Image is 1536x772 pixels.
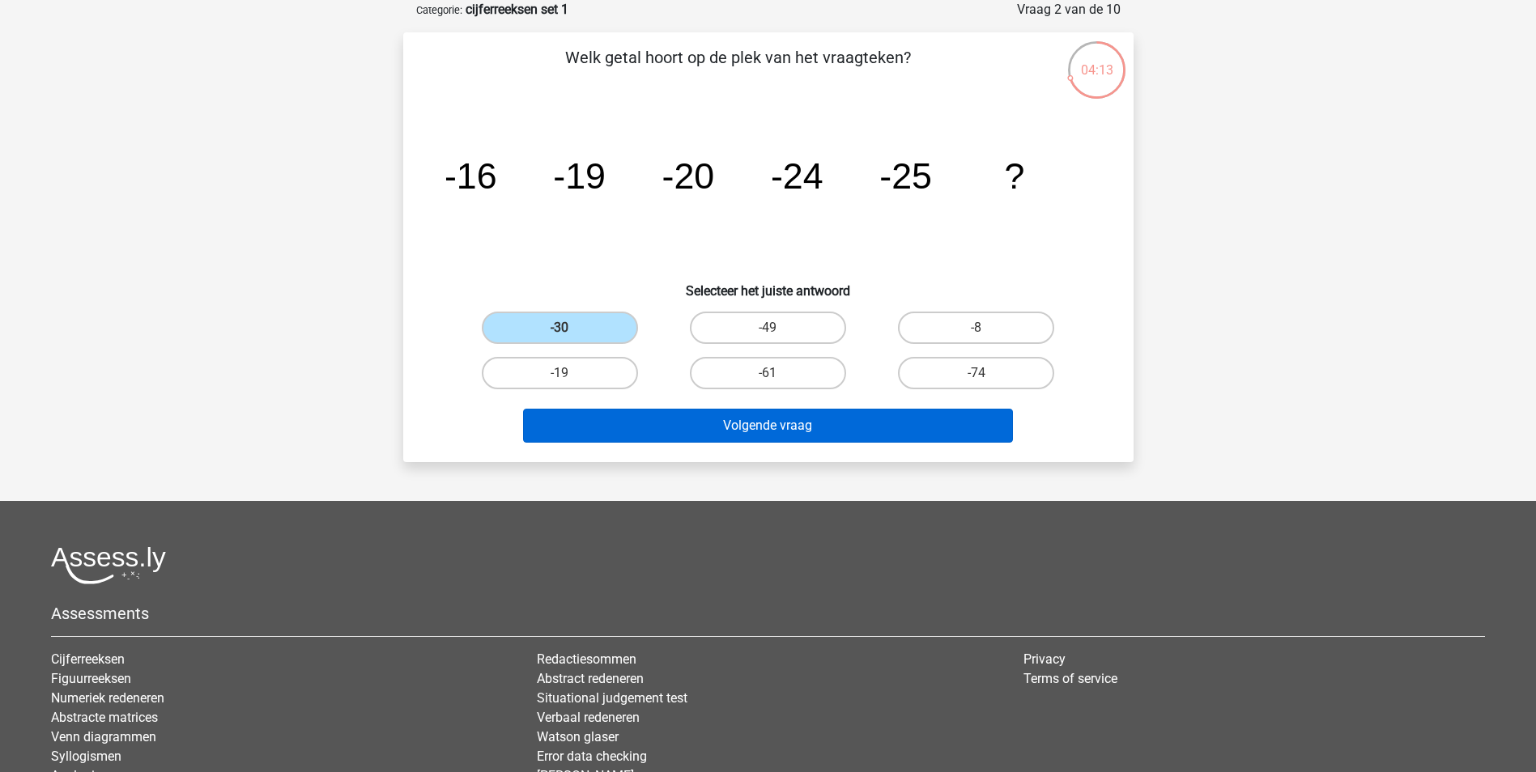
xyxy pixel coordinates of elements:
[898,312,1054,344] label: -8
[537,671,644,686] a: Abstract redeneren
[537,749,647,764] a: Error data checking
[51,651,125,667] a: Cijferreeksen
[898,357,1054,389] label: -74
[51,710,158,725] a: Abstracte matrices
[690,357,846,389] label: -61
[537,710,640,725] a: Verbaal redeneren
[51,671,131,686] a: Figuurreeksen
[51,604,1485,623] h5: Assessments
[537,690,687,706] a: Situational judgement test
[416,4,462,16] small: Categorie:
[51,729,156,744] a: Venn diagrammen
[444,155,496,196] tspan: -16
[429,270,1108,299] h6: Selecteer het juiste antwoord
[690,312,846,344] label: -49
[1066,40,1127,80] div: 04:13
[770,155,823,196] tspan: -24
[1004,155,1024,196] tspan: ?
[51,749,121,764] a: Syllogismen
[51,690,164,706] a: Numeriek redeneren
[662,155,714,196] tspan: -20
[1023,671,1117,686] a: Terms of service
[466,2,568,17] strong: cijferreeksen set 1
[879,155,932,196] tspan: -25
[553,155,606,196] tspan: -19
[482,357,638,389] label: -19
[537,651,636,667] a: Redactiesommen
[482,312,638,344] label: -30
[537,729,619,744] a: Watson glaser
[523,409,1013,443] button: Volgende vraag
[51,546,166,584] img: Assessly logo
[1023,651,1066,667] a: Privacy
[429,45,1047,94] p: Welk getal hoort op de plek van het vraagteken?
